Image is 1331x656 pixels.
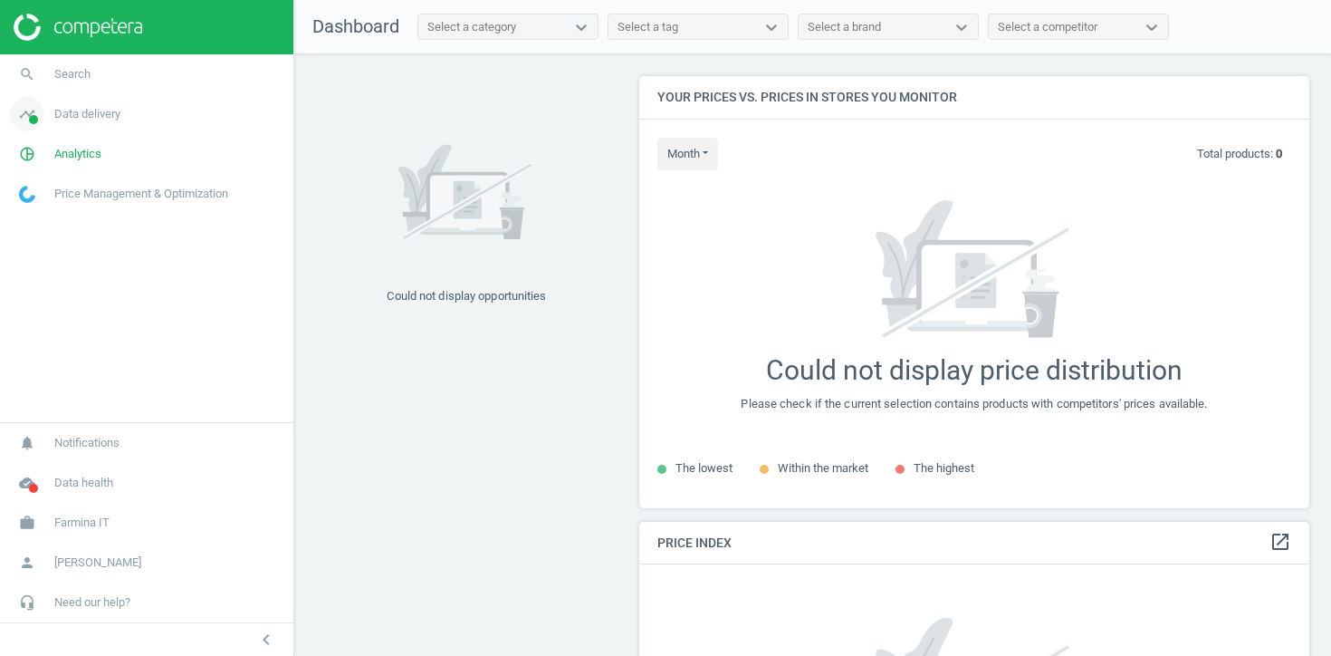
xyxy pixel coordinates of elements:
[639,522,1309,564] h4: Price Index
[54,186,228,202] span: Price Management & Optimization
[639,76,1309,119] h4: Your prices vs. prices in stores you monitor
[618,19,678,35] div: Select a tag
[54,475,113,491] span: Data health
[54,106,120,122] span: Data delivery
[808,19,881,35] div: Select a brand
[10,466,44,500] i: cloud_done
[841,200,1107,341] img: 7171a7ce662e02b596aeec34d53f281b.svg
[10,426,44,460] i: notifications
[14,14,142,41] img: ajHJNr6hYgQAAAAASUVORK5CYII=
[54,515,110,531] span: Farmina IT
[778,461,868,475] span: Within the market
[10,137,44,171] i: pie_chart_outlined
[10,57,44,92] i: search
[398,121,534,265] img: 7171a7ce662e02b596aeec34d53f281b.svg
[255,629,277,651] i: chevron_left
[741,396,1207,412] div: Please check if the current selection contains products with competitors' prices available.
[54,146,101,162] span: Analytics
[54,555,141,571] span: [PERSON_NAME]
[914,461,974,475] span: The highest
[312,15,399,37] span: Dashboard
[10,545,44,580] i: person
[1276,147,1282,160] b: 0
[427,19,516,35] div: Select a category
[657,138,718,170] button: month
[766,354,1183,387] div: Could not display price distribution
[998,19,1097,35] div: Select a competitor
[1269,531,1291,555] a: open_in_new
[54,435,120,451] span: Notifications
[19,186,35,203] img: wGWNvw8QSZomAAAAABJRU5ErkJggg==
[244,628,289,651] button: chevron_left
[10,97,44,131] i: timeline
[10,585,44,620] i: headset_mic
[675,461,733,475] span: The lowest
[10,506,44,540] i: work
[1269,531,1291,553] i: open_in_new
[54,66,91,82] span: Search
[54,594,130,611] span: Need our help?
[1197,146,1282,162] p: Total products:
[387,288,546,304] div: Could not display opportunities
